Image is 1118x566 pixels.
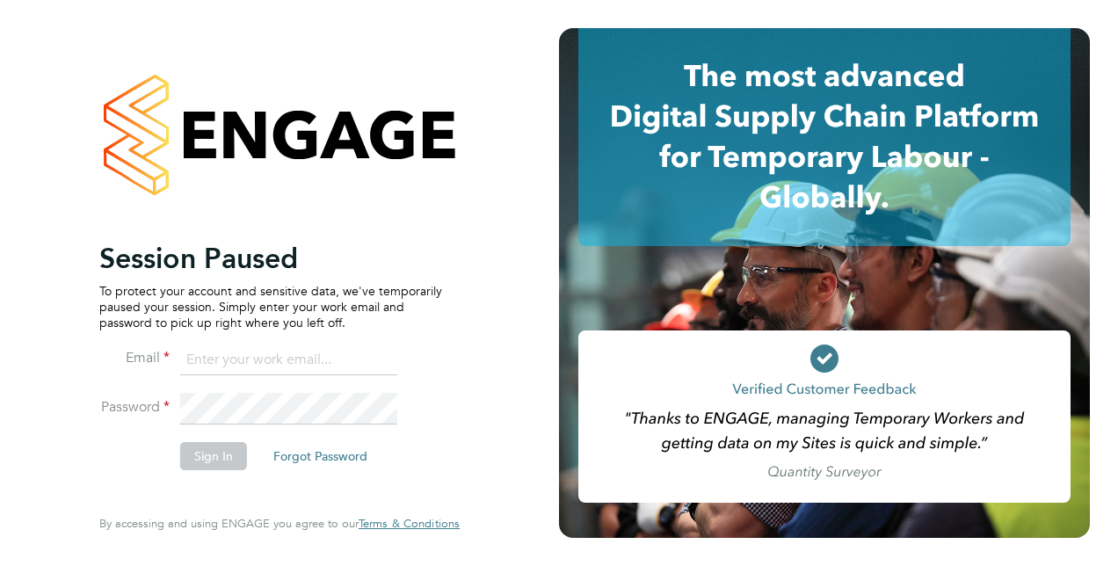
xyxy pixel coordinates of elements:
[180,442,247,470] button: Sign In
[359,517,460,531] a: Terms & Conditions
[99,241,442,276] h2: Session Paused
[99,349,170,367] label: Email
[99,516,460,531] span: By accessing and using ENGAGE you agree to our
[259,442,381,470] button: Forgot Password
[99,283,442,331] p: To protect your account and sensitive data, we've temporarily paused your session. Simply enter y...
[180,345,397,376] input: Enter your work email...
[359,516,460,531] span: Terms & Conditions
[99,398,170,417] label: Password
